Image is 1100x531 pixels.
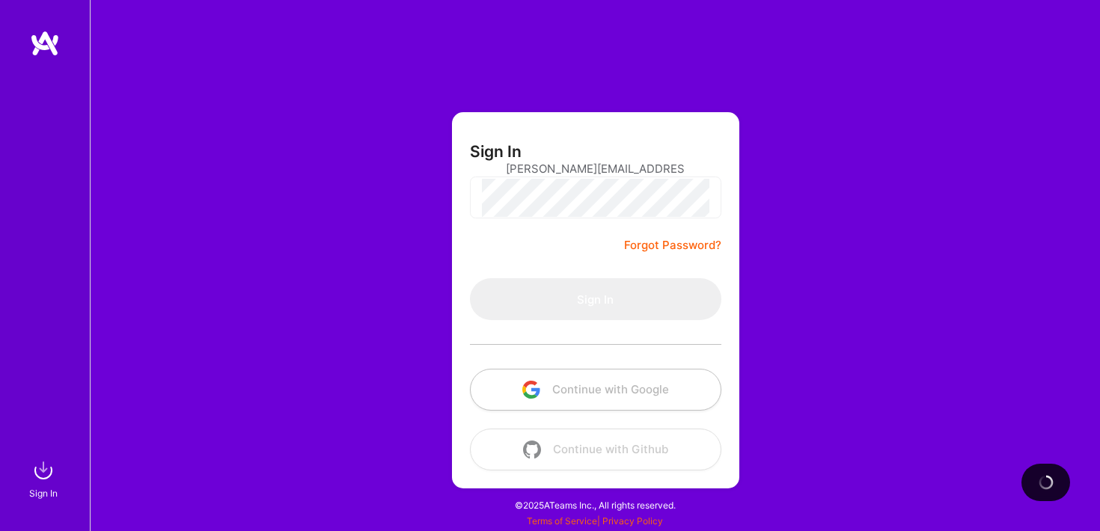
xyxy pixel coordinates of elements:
[470,429,721,470] button: Continue with Github
[470,278,721,320] button: Sign In
[602,515,663,527] a: Privacy Policy
[31,455,58,501] a: sign inSign In
[28,455,58,485] img: sign in
[527,515,597,527] a: Terms of Service
[470,369,721,411] button: Continue with Google
[90,486,1100,524] div: © 2025 ATeams Inc., All rights reserved.
[1038,474,1054,491] img: loading
[29,485,58,501] div: Sign In
[506,150,685,188] input: Email...
[523,441,541,458] img: icon
[522,381,540,399] img: icon
[470,142,522,161] h3: Sign In
[527,515,663,527] span: |
[30,30,60,57] img: logo
[624,236,721,254] a: Forgot Password?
